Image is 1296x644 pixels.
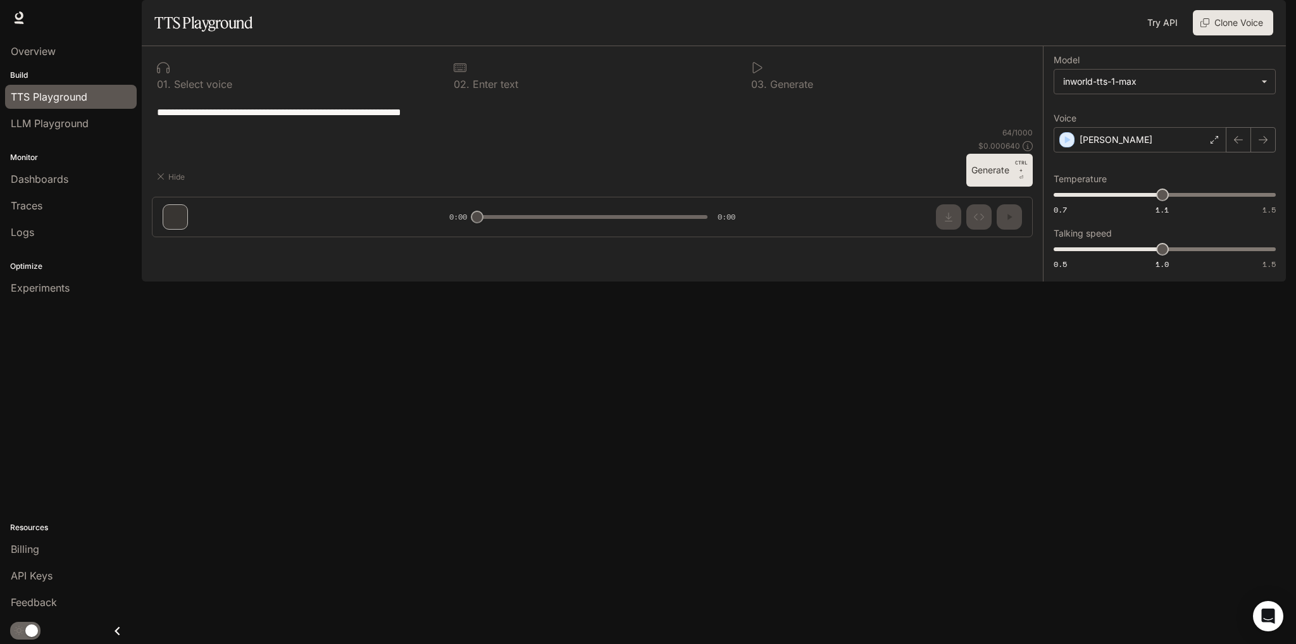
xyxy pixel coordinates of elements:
[767,79,813,89] p: Generate
[1142,10,1183,35] a: Try API
[1193,10,1273,35] button: Clone Voice
[1054,56,1080,65] p: Model
[966,154,1033,187] button: GenerateCTRL +⏎
[454,79,470,89] p: 0 2 .
[751,79,767,89] p: 0 3 .
[978,140,1020,151] p: $ 0.000640
[154,10,252,35] h1: TTS Playground
[1054,229,1112,238] p: Talking speed
[1014,159,1028,182] p: ⏎
[470,79,518,89] p: Enter text
[1054,70,1275,94] div: inworld-tts-1-max
[1063,75,1255,88] div: inworld-tts-1-max
[171,79,232,89] p: Select voice
[1054,114,1076,123] p: Voice
[1014,159,1028,174] p: CTRL +
[1080,133,1152,146] p: [PERSON_NAME]
[1156,259,1169,269] span: 1.0
[1262,259,1276,269] span: 1.5
[1253,601,1283,631] div: Open Intercom Messenger
[1156,204,1169,215] span: 1.1
[1262,204,1276,215] span: 1.5
[1054,175,1107,183] p: Temperature
[1054,204,1067,215] span: 0.7
[157,79,171,89] p: 0 1 .
[1002,127,1033,138] p: 64 / 1000
[152,166,192,187] button: Hide
[1054,259,1067,269] span: 0.5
